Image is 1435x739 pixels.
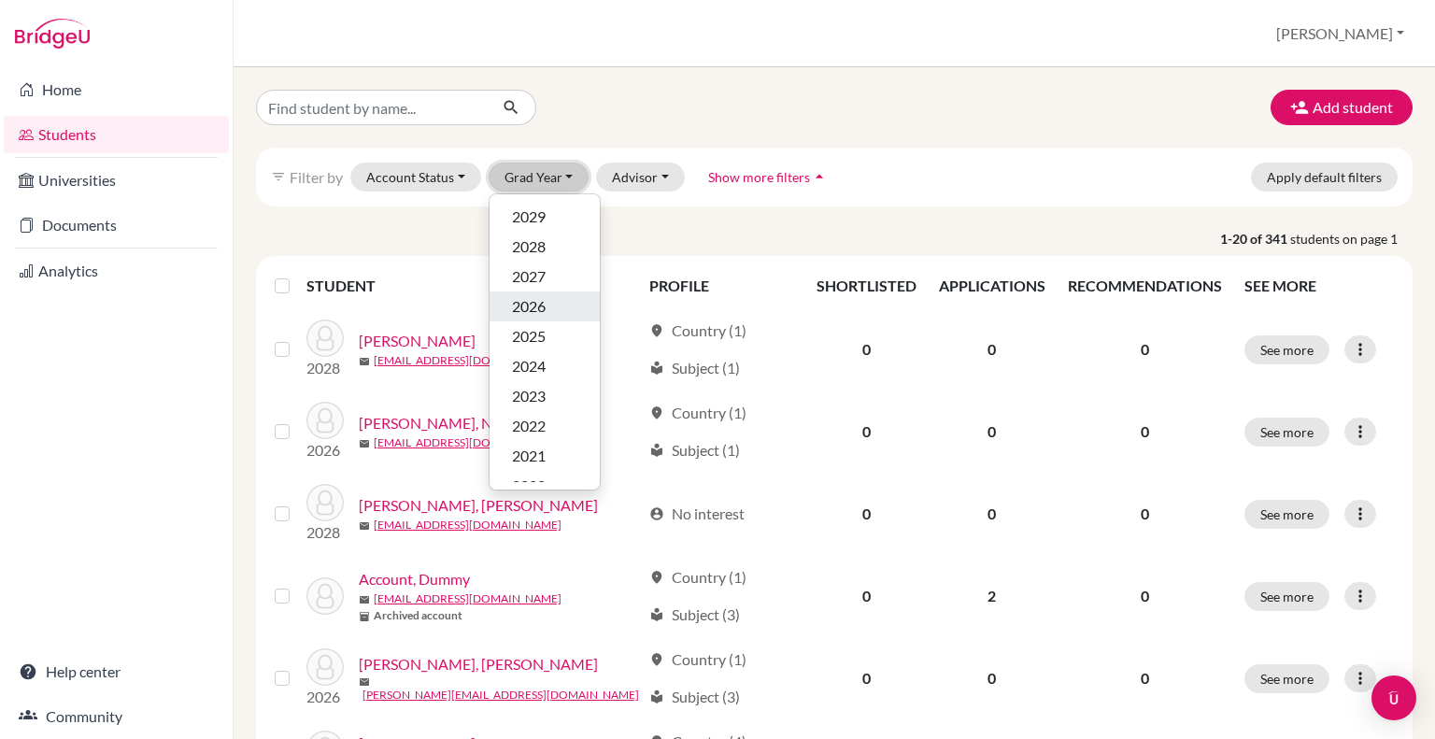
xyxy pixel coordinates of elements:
b: Archived account [374,607,462,624]
p: 0 [1068,503,1222,525]
button: Grad Year [489,163,590,192]
a: Analytics [4,252,229,290]
button: See more [1244,418,1329,447]
p: 0 [1068,338,1222,361]
span: 2024 [512,355,546,377]
button: 2029 [490,202,600,232]
span: account_circle [649,506,664,521]
a: Students [4,116,229,153]
span: 2028 [512,235,546,258]
span: mail [359,438,370,449]
th: SEE MORE [1233,263,1405,308]
span: local_library [649,361,664,376]
button: 2021 [490,441,600,471]
a: [PERSON_NAME][EMAIL_ADDRESS][DOMAIN_NAME] [362,687,639,703]
input: Find student by name... [256,90,488,125]
button: 2027 [490,262,600,291]
img: Bridge-U [15,19,90,49]
a: [EMAIL_ADDRESS][DOMAIN_NAME] [374,434,561,451]
img: Account, Dummy [306,577,344,615]
a: [EMAIL_ADDRESS][DOMAIN_NAME] [374,352,561,369]
a: [PERSON_NAME], [PERSON_NAME] [359,653,598,675]
div: Open Intercom Messenger [1371,675,1416,720]
div: Subject (1) [649,357,740,379]
span: location_on [649,570,664,585]
p: 0 [1068,420,1222,443]
div: Subject (1) [649,439,740,462]
a: Community [4,698,229,735]
img: Abdelaziz, Sabrina [306,320,344,357]
button: 2024 [490,351,600,381]
td: 0 [928,391,1057,473]
span: location_on [649,323,664,338]
div: Country (1) [649,566,746,589]
button: 2026 [490,291,600,321]
td: 0 [805,637,928,719]
p: 2026 [306,439,344,462]
th: APPLICATIONS [928,263,1057,308]
td: 0 [928,473,1057,555]
td: 0 [805,473,928,555]
td: 0 [928,308,1057,391]
th: PROFILE [638,263,805,308]
p: 0 [1068,585,1222,607]
span: inventory_2 [359,611,370,622]
span: mail [359,520,370,532]
a: Universities [4,162,229,199]
span: 2020 [512,475,546,497]
span: Show more filters [708,169,810,185]
td: 2 [928,555,1057,637]
a: Documents [4,206,229,244]
th: SHORTLISTED [805,263,928,308]
div: Country (1) [649,648,746,671]
a: [PERSON_NAME], Nabilah [359,412,532,434]
span: location_on [649,405,664,420]
th: STUDENT [306,263,638,308]
span: 2022 [512,415,546,437]
span: 2029 [512,206,546,228]
td: 0 [805,555,928,637]
img: Achie Kurip, Pullen [306,648,344,686]
span: 2025 [512,325,546,348]
div: Subject (3) [649,604,740,626]
span: local_library [649,607,664,622]
button: Apply default filters [1251,163,1398,192]
p: 0 [1068,667,1222,689]
span: mail [359,676,370,688]
i: arrow_drop_up [810,167,829,186]
button: 2028 [490,232,600,262]
p: 2028 [306,357,344,379]
td: 0 [805,391,928,473]
button: See more [1244,500,1329,529]
p: 2026 [306,686,344,708]
span: location_on [649,652,664,667]
div: Grad Year [489,193,601,490]
button: See more [1244,335,1329,364]
span: local_library [649,689,664,704]
span: 2027 [512,265,546,288]
button: Add student [1271,90,1413,125]
div: Country (1) [649,320,746,342]
a: [PERSON_NAME], [PERSON_NAME] [359,494,598,517]
span: Filter by [290,168,343,186]
span: mail [359,356,370,367]
button: Account Status [350,163,481,192]
td: 0 [928,637,1057,719]
button: [PERSON_NAME] [1268,16,1413,51]
a: Account, Dummy [359,568,470,590]
button: 2023 [490,381,600,411]
a: [EMAIL_ADDRESS][DOMAIN_NAME] [374,517,561,533]
a: [PERSON_NAME] [359,330,476,352]
a: Help center [4,653,229,690]
span: 2023 [512,385,546,407]
img: Abdul Zahir, Nur Sarah [306,484,344,521]
p: 2028 [306,521,344,544]
a: [EMAIL_ADDRESS][DOMAIN_NAME] [374,590,561,607]
td: 0 [805,308,928,391]
span: 2026 [512,295,546,318]
button: 2022 [490,411,600,441]
button: See more [1244,582,1329,611]
div: Country (1) [649,402,746,424]
button: Advisor [596,163,685,192]
span: mail [359,594,370,605]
